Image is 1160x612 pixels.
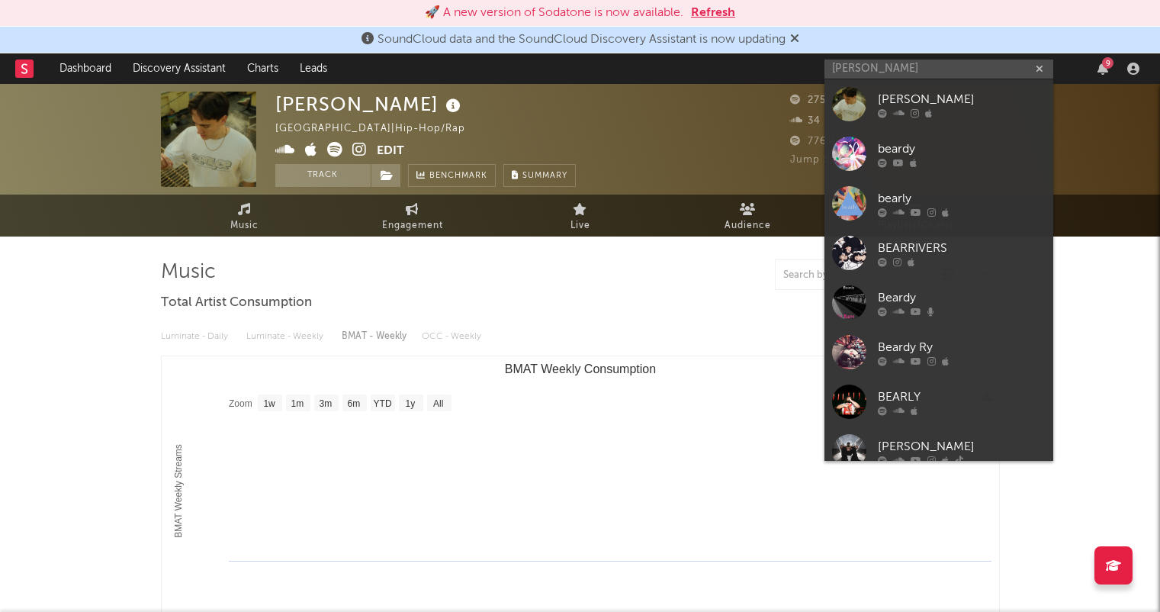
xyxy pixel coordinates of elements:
[408,164,496,187] a: Benchmark
[122,53,236,84] a: Discovery Assistant
[373,398,391,409] text: YTD
[824,427,1053,476] a: [PERSON_NAME]
[496,195,664,237] a: Live
[382,217,443,235] span: Engagement
[570,217,590,235] span: Live
[824,278,1053,327] a: Beardy
[229,398,252,409] text: Zoom
[776,269,937,282] input: Search by song name or URL
[878,239,1046,257] div: BEARRIVERS
[790,116,821,126] span: 34
[824,377,1053,427] a: BEARLY
[824,228,1053,278] a: BEARRIVERS
[878,90,1046,108] div: [PERSON_NAME]
[161,294,312,312] span: Total Artist Consumption
[878,437,1046,456] div: [PERSON_NAME]
[504,362,655,375] text: BMAT Weekly Consumption
[691,4,735,22] button: Refresh
[664,195,832,237] a: Audience
[275,164,371,187] button: Track
[161,195,329,237] a: Music
[432,398,442,409] text: All
[377,142,404,161] button: Edit
[275,120,483,138] div: [GEOGRAPHIC_DATA] | Hip-Hop/Rap
[824,179,1053,228] a: bearly
[790,95,826,105] span: 275
[790,155,881,165] span: Jump Score: 46.9
[522,172,567,180] span: Summary
[172,444,183,538] text: BMAT Weekly Streams
[503,164,576,187] button: Summary
[429,167,487,185] span: Benchmark
[790,137,920,147] span: 776 Monthly Listeners
[230,217,259,235] span: Music
[275,92,464,117] div: [PERSON_NAME]
[824,60,1053,79] input: Search for artists
[790,34,799,46] span: Dismiss
[824,129,1053,179] a: beardy
[1102,57,1113,69] div: 9
[824,79,1053,129] a: [PERSON_NAME]
[824,327,1053,377] a: Beardy Ry
[319,398,332,409] text: 3m
[49,53,122,84] a: Dashboard
[347,398,360,409] text: 6m
[425,4,683,22] div: 🚀 A new version of Sodatone is now available.
[878,140,1046,158] div: beardy
[289,53,338,84] a: Leads
[1097,63,1108,75] button: 9
[263,398,275,409] text: 1w
[878,189,1046,208] div: bearly
[378,34,786,46] span: SoundCloud data and the SoundCloud Discovery Assistant is now updating
[878,388,1046,406] div: BEARLY
[329,195,496,237] a: Engagement
[405,398,415,409] text: 1y
[725,217,771,235] span: Audience
[878,338,1046,356] div: Beardy Ry
[878,288,1046,307] div: Beardy
[236,53,289,84] a: Charts
[291,398,304,409] text: 1m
